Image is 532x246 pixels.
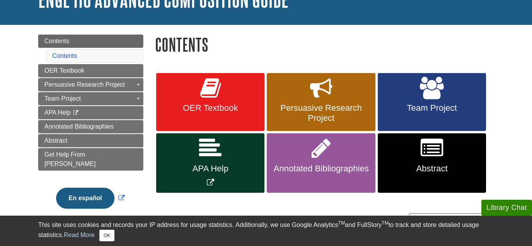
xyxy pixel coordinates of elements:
span: APA Help [44,109,70,116]
a: Persuasive Research Project [38,78,143,91]
a: Team Project [38,92,143,105]
span: APA Help [162,164,259,174]
span: Team Project [44,95,81,102]
span: Get Help From [PERSON_NAME] [44,151,96,167]
a: Persuasive Research Project [267,73,375,131]
button: Library Chat [481,200,532,216]
i: This link opens in a new window [72,110,79,115]
a: Abstract [378,133,486,193]
a: Read More [64,232,95,238]
span: Annotated Bibliographies [273,164,369,174]
span: OER Textbook [162,103,259,113]
span: Abstract [44,137,67,144]
div: This site uses cookies and records your IP address for usage statistics. Additionally, we use Goo... [38,220,494,241]
button: Close [99,230,115,241]
span: Contents [44,38,69,44]
span: Annotated Bibliographies [44,123,114,130]
a: Contents [52,52,77,59]
span: OER Textbook [44,67,85,74]
a: OER Textbook [156,73,264,131]
a: APA Help [38,106,143,119]
a: Abstract [38,134,143,147]
span: Persuasive Research Project [273,103,369,123]
span: Team Project [384,103,480,113]
a: Link opens in new window [54,195,126,201]
a: OER Textbook [38,64,143,77]
a: Link opens in new window [156,133,264,193]
a: Get Help From [PERSON_NAME] [38,148,143,171]
sup: TM [382,220,388,226]
a: Annotated Bibliographies [267,133,375,193]
h1: Contents [155,35,494,54]
div: Guide Page Menu [38,35,143,222]
a: Annotated Bibliographies [38,120,143,133]
button: En español [56,188,114,209]
span: Abstract [384,164,480,174]
a: Next:OER Textbook >> [409,213,490,231]
a: Contents [38,35,143,48]
span: Persuasive Research Project [44,81,125,88]
a: Team Project [378,73,486,131]
sup: TM [338,220,345,226]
